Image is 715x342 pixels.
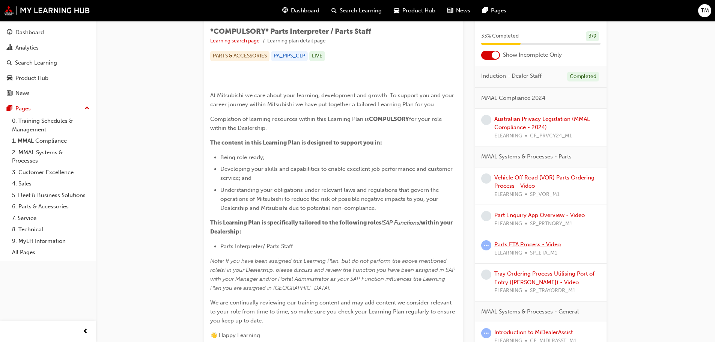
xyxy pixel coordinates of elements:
span: News [456,6,470,15]
img: mmal [4,6,90,15]
span: Product Hub [402,6,435,15]
span: MMAL Compliance 2024 [481,94,545,102]
span: learningRecordVerb_ATTEMPT-icon [481,328,491,338]
span: ELEARNING [494,249,522,257]
span: learningRecordVerb_NONE-icon [481,115,491,125]
span: Being role ready; [220,154,265,161]
span: search-icon [7,60,12,66]
a: Vehicle Off Road (VOR) Parts Ordering Process - Video [494,174,595,189]
button: DashboardAnalyticsSearch LearningProduct HubNews [3,24,93,102]
span: TM [701,6,709,15]
span: *COMPULSORY* Parts Interpreter / Parts Staff [210,27,371,36]
span: news-icon [447,6,453,15]
span: Note: If you have been assigned this Learning Plan, but do not perform the above mentioned role(s... [210,258,457,291]
span: car-icon [394,6,399,15]
a: news-iconNews [441,3,476,18]
a: 7. Service [9,212,93,224]
span: ELEARNING [494,190,522,199]
span: We are continually reviewing our training content and may add content we consider relevant to you... [210,299,456,324]
a: guage-iconDashboard [276,3,325,18]
a: 5. Fleet & Business Solutions [9,190,93,201]
a: Learning search page [210,38,260,44]
span: learningRecordVerb_NONE-icon [481,270,491,280]
a: Tray Ordering Process Utilising Port of Entry ([PERSON_NAME]) - Video [494,270,595,286]
span: news-icon [7,90,12,97]
span: SP_PRTNQRY_M1 [530,219,572,228]
span: COMPULSORY [369,116,409,122]
a: Introduction to MiDealerAssist [494,329,573,336]
span: CF_PRVCY24_M1 [530,131,572,140]
span: MMAL Systems & Processes - General [481,307,579,316]
div: Search Learning [15,59,57,67]
a: Product Hub [3,71,93,85]
span: guage-icon [7,29,12,36]
a: 9. MyLH Information [9,235,93,247]
span: car-icon [7,75,12,82]
a: 4. Sales [9,178,93,190]
span: 33 % Completed [481,32,519,41]
span: Completion of learning resources within this Learning Plan is [210,116,369,122]
a: Search Learning [3,56,93,70]
span: This Learning Plan is specifically tailored to the following roles [210,219,381,226]
span: ELEARNING [494,286,522,295]
a: car-iconProduct Hub [388,3,441,18]
a: 0. Training Schedules & Management [9,115,93,135]
span: 👋 Happy Learning [210,332,260,339]
span: up-icon [84,104,90,113]
span: ELEARNING [494,131,522,140]
a: Australian Privacy Legislation (MMAL Compliance - 2024) [494,115,590,131]
span: Search Learning [340,6,382,15]
span: MMAL Systems & Processes - Parts [481,152,572,161]
a: 8. Technical [9,224,93,235]
a: 6. Parts & Accessories [9,201,93,212]
div: Product Hub [15,74,48,83]
li: Learning plan detail page [267,37,326,45]
span: Dashboard [291,6,319,15]
a: search-iconSearch Learning [325,3,388,18]
a: Dashboard [3,26,93,39]
span: pages-icon [7,105,12,112]
div: LIVE [309,51,325,61]
button: Pages [3,102,93,116]
button: TM [698,4,711,17]
span: SP_ETA_M1 [530,249,557,257]
span: SP_VOR_M1 [530,190,560,199]
span: chart-icon [7,45,12,51]
span: learningRecordVerb_NONE-icon [481,211,491,221]
div: Pages [15,104,31,113]
div: 3 / 9 [586,31,599,41]
div: Dashboard [15,28,44,37]
span: for your role within the Dealership. [210,116,443,131]
a: All Pages [9,247,93,258]
span: search-icon [331,6,337,15]
span: The content in this Learning Plan is designed to support you in: [210,139,382,146]
span: SP_TRAYORDR_M1 [530,286,575,295]
a: Part Enquiry App Overview - Video [494,212,585,218]
span: within your Dealership: [210,219,454,235]
span: Induction - Dealer Staff [481,71,542,80]
span: learningRecordVerb_ATTEMPT-icon [481,240,491,250]
a: 2. MMAL Systems & Processes [9,147,93,167]
span: Show Incomplete Only [503,51,562,59]
a: 1. MMAL Compliance [9,135,93,147]
a: Analytics [3,41,93,55]
span: prev-icon [83,327,88,336]
span: Pages [491,6,506,15]
a: 3. Customer Excellence [9,167,93,178]
span: guage-icon [282,6,288,15]
a: pages-iconPages [476,3,512,18]
span: Developing your skills and capabilities to enable excellent job performance and customer service;... [220,166,454,181]
a: News [3,86,93,100]
div: PA_PIPS_CLP [271,51,308,61]
span: Parts Interpreter/ Parts Staff [220,243,293,250]
a: Parts ETA Process - Video [494,241,561,248]
span: ELEARNING [494,219,522,228]
div: PARTS & ACCESSORIES [210,51,269,61]
span: Understanding your obligations under relevant laws and regulations that govern the operations of ... [220,187,440,211]
div: News [15,89,30,98]
span: (SAP Functions) [381,219,421,226]
div: Completed [567,71,599,81]
span: pages-icon [482,6,488,15]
